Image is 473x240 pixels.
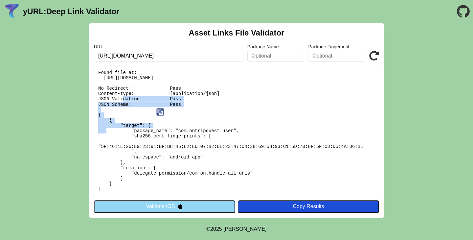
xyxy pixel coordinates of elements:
img: appleIcon.svg [177,204,183,209]
input: Optional [247,50,304,62]
label: Package Fingerprint [308,44,365,49]
div: Copy Results [241,204,376,209]
label: Package Name [247,44,304,49]
label: URL [94,44,243,49]
h2: Asset Links File Validator [189,28,284,37]
img: yURL Logo [3,3,20,20]
button: Validate iOS [94,200,235,213]
button: Copy Results [238,200,379,213]
span: 2025 [210,226,222,232]
footer: © [206,218,266,240]
input: Optional [308,50,365,62]
input: Required [94,50,243,62]
a: Michael Ibragimchayev's Personal Site [223,226,267,232]
a: yURL:Deep Link Validator [23,7,119,16]
pre: Found file at: [URL][DOMAIN_NAME] No Redirect: Pass Content-type: [application/json] JSON Validat... [94,66,379,196]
